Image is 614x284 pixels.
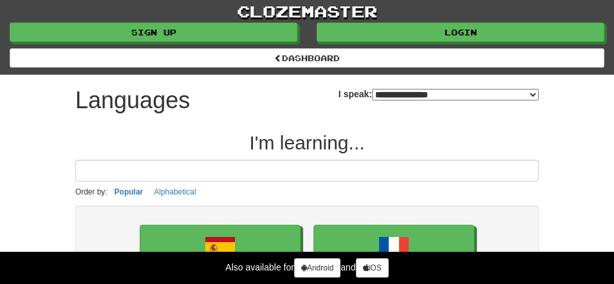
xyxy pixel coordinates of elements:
a: Login [317,23,604,42]
a: iOS [356,258,389,278]
a: Sign up [10,23,297,42]
h2: I'm learning... [75,132,539,153]
h1: Languages [75,88,190,113]
select: I speak: [372,89,539,100]
a: dashboard [10,48,604,68]
a: Android [294,258,340,278]
small: Order by: [75,187,107,196]
button: Popular [111,185,147,199]
label: I speak: [339,88,539,100]
button: Alphabetical [150,185,200,199]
